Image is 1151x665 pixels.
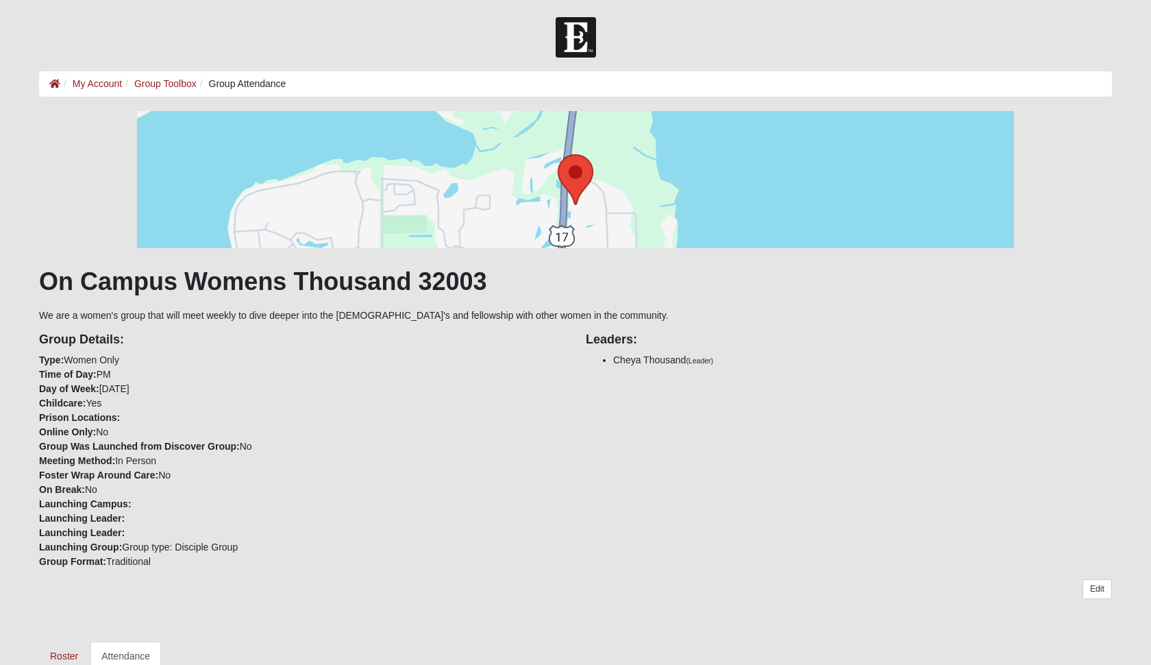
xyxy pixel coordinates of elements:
li: Group Attendance [197,77,286,91]
strong: Prison Locations: [39,412,120,423]
strong: Launching Leader: [39,513,125,524]
strong: Launching Leader: [39,527,125,538]
h1: On Campus Womens Thousand 32003 [39,267,1112,296]
a: Group Toolbox [134,78,197,89]
strong: Time of Day: [39,369,97,380]
strong: Group Was Launched from Discover Group: [39,441,240,452]
strong: Foster Wrap Around Care: [39,470,158,481]
h4: Group Details: [39,332,565,348]
a: Edit [1082,579,1112,599]
img: Church of Eleven22 Logo [556,17,596,58]
h4: Leaders: [586,332,1112,348]
small: (Leader) [686,356,713,365]
strong: Launching Campus: [39,498,132,509]
strong: Group Format: [39,556,106,567]
li: Cheya Thousand [613,353,1112,367]
strong: Childcare: [39,398,86,409]
div: Women Only PM [DATE] Yes No No In Person No No Group type: Disciple Group Traditional [29,323,575,569]
strong: Online Only: [39,426,96,437]
strong: Type: [39,354,64,365]
strong: On Break: [39,484,85,495]
a: My Account [73,78,122,89]
strong: Day of Week: [39,383,99,394]
strong: Launching Group: [39,542,122,553]
strong: Meeting Method: [39,455,115,466]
